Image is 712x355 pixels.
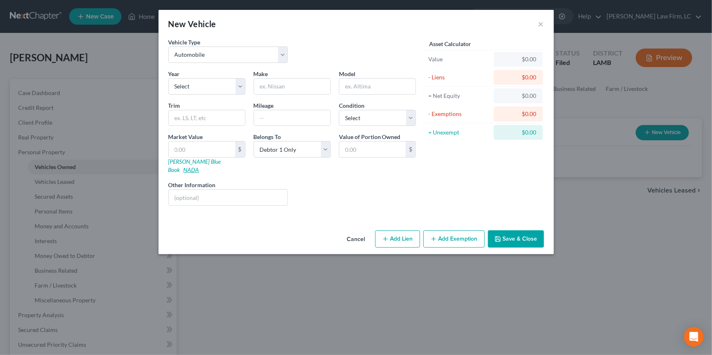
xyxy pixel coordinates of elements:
[254,133,281,140] span: Belongs To
[168,70,180,78] label: Year
[168,158,221,173] a: [PERSON_NAME] Blue Book
[500,55,536,63] div: $0.00
[254,70,268,77] span: Make
[168,181,216,189] label: Other Information
[428,73,490,81] div: - Liens
[339,70,355,78] label: Model
[168,101,180,110] label: Trim
[341,231,372,248] button: Cancel
[169,142,235,157] input: 0.00
[235,142,245,157] div: $
[339,132,401,141] label: Value of Portion Owned
[500,73,536,81] div: $0.00
[375,230,420,248] button: Add Lien
[406,142,416,157] div: $
[429,39,471,48] label: Asset Calculator
[428,55,490,63] div: Value
[428,110,490,118] div: - Exemptions
[254,110,330,126] input: --
[428,92,490,100] div: = Net Equity
[500,92,536,100] div: $0.00
[488,230,544,248] button: Save & Close
[168,18,216,30] div: New Vehicle
[339,101,364,110] label: Condition
[168,132,203,141] label: Market Value
[423,230,485,248] button: Add Exemption
[339,79,416,94] input: ex. Altima
[254,101,274,110] label: Mileage
[169,190,288,205] input: (optional)
[684,327,704,347] div: Open Intercom Messenger
[500,110,536,118] div: $0.00
[339,142,406,157] input: 0.00
[184,166,199,173] a: NADA
[428,128,490,137] div: = Unexempt
[254,79,330,94] input: ex. Nissan
[538,19,544,29] button: ×
[169,110,245,126] input: ex. LS, LT, etc
[168,38,201,46] label: Vehicle Type
[500,128,536,137] div: $0.00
